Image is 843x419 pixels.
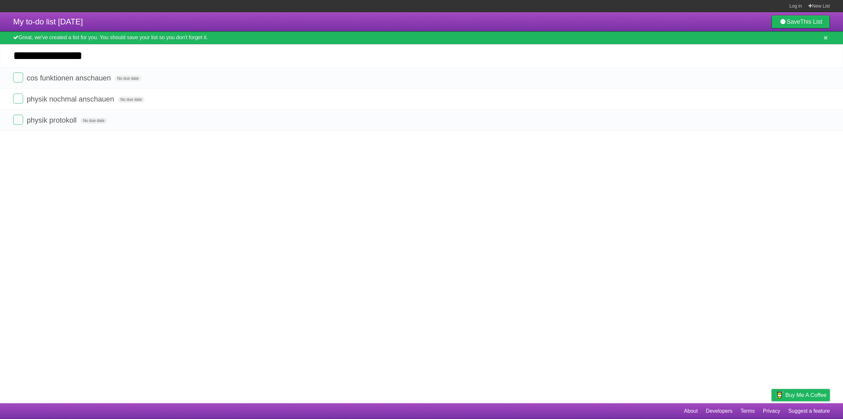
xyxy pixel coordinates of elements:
span: No due date [115,75,141,81]
a: Terms [741,405,755,417]
span: My to-do list [DATE] [13,17,83,26]
label: Done [13,73,23,82]
span: physik protokoll [27,116,78,124]
a: About [684,405,698,417]
span: cos funktionen anschauen [27,74,113,82]
span: No due date [80,118,107,124]
a: Suggest a feature [788,405,830,417]
label: Done [13,94,23,104]
b: This List [800,18,822,25]
span: Buy me a coffee [785,389,827,401]
a: Privacy [763,405,780,417]
a: Buy me a coffee [772,389,830,401]
label: Done [13,115,23,125]
span: physik nochmal anschauen [27,95,116,103]
a: Developers [706,405,732,417]
a: SaveThis List [772,15,830,28]
span: No due date [118,97,145,103]
img: Buy me a coffee [775,389,784,401]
